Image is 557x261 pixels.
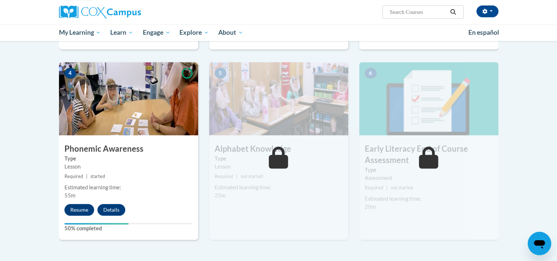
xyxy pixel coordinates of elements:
div: Estimated learning time: [365,195,493,203]
a: Engage [138,24,175,41]
span: Required [215,174,233,179]
img: Course Image [59,62,198,135]
span: | [386,185,388,190]
div: Your progress [64,223,129,224]
span: 55m [64,192,75,198]
img: Course Image [209,62,348,135]
h3: Phonemic Awareness [59,143,198,155]
a: Explore [175,24,213,41]
label: 50% completed [64,224,193,232]
span: Required [365,185,383,190]
label: Type [64,155,193,163]
div: Estimated learning time: [64,184,193,192]
span: Engage [143,28,170,37]
span: 20m [365,204,376,210]
h3: Early Literacy End of Course Assessment [359,143,498,166]
label: Type [215,155,343,163]
input: Search Courses [389,8,448,16]
span: 4 [64,68,76,79]
a: Cox Campus [59,5,198,19]
a: My Learning [54,24,106,41]
div: Estimated learning time: [215,184,343,192]
span: En español [468,29,499,36]
a: Learn [105,24,138,41]
span: My Learning [59,28,101,37]
a: En español [464,25,504,40]
span: About [218,28,243,37]
button: Details [97,204,125,216]
span: 5 [215,68,226,79]
span: started [90,174,105,179]
div: Lesson [215,163,343,171]
h3: Alphabet Knowledge [209,143,348,155]
a: About [213,24,248,41]
span: Learn [110,28,133,37]
span: 6 [365,68,376,79]
span: not started [241,174,263,179]
div: Main menu [48,24,509,41]
span: | [86,174,88,179]
span: Explore [179,28,209,37]
button: Account Settings [476,5,498,17]
div: Lesson [64,163,193,171]
div: Assessment [365,174,493,182]
span: Required [64,174,83,179]
iframe: Button to launch messaging window [528,232,551,255]
span: | [236,174,238,179]
span: not started [391,185,413,190]
img: Course Image [359,62,498,135]
img: Cox Campus [59,5,141,19]
button: Resume [64,204,94,216]
button: Search [448,8,458,16]
span: 25m [215,192,226,198]
label: Type [365,166,493,174]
